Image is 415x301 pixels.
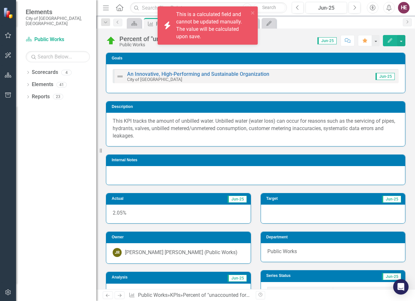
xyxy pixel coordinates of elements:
div: JR [113,248,122,257]
a: Public Works [26,36,90,43]
a: An Innovative, High-Performing and Sustainable Organization [127,71,269,77]
h3: Description [112,105,402,109]
span: Jun-25 [228,196,247,203]
div: 23 [53,94,63,100]
img: On Target [106,36,116,46]
input: Search Below... [26,51,90,62]
span: 2.05% [113,210,126,216]
h3: Goals [112,56,402,60]
h3: Analysis [112,275,172,279]
th: Series [267,287,333,298]
div: 41 [56,82,67,87]
span: Search [262,5,276,10]
h3: Department [266,235,402,239]
th: Value [333,287,398,298]
div: Percent of "unaccounted for" water [119,35,219,42]
span: Public Works [267,248,297,254]
span: Elements [26,8,90,16]
div: 4 [61,70,72,75]
div: [PERSON_NAME] [PERSON_NAME] (Public Works) [125,249,238,256]
h3: Series Status [266,274,341,278]
span: Jun-25 [317,37,337,44]
h3: Owner [112,235,247,239]
small: City of [GEOGRAPHIC_DATA], [GEOGRAPHIC_DATA] [26,16,90,26]
button: close [251,9,255,16]
button: Search [253,3,285,12]
span: Jun-25 [376,73,395,80]
div: Percent of "unaccounted for" water [183,292,262,298]
button: Jun-25 [306,2,347,13]
input: Search ClearPoint... [130,2,287,13]
span: This KPI tracks the amount of unbilled water. Unbilled water (water loss) can occur for reasons s... [113,118,395,139]
div: Jun-25 [308,4,345,12]
img: Not Defined [116,73,124,80]
a: Reports [32,93,50,101]
img: ClearPoint Strategy [3,7,14,19]
h3: Internal Notes [112,158,402,162]
a: Public Works [138,292,168,298]
div: This is a calculated field and cannot be updated manually. The value will be calculated upon save. [176,11,249,40]
button: HE [398,2,410,13]
h3: Target [266,197,316,201]
a: Scorecards [32,69,58,76]
span: Jun-25 [382,273,401,280]
div: Open Intercom Messenger [393,279,409,295]
span: Jun-25 [228,275,247,282]
h3: Actual [112,197,162,201]
div: Public Works [119,42,219,47]
a: Elements [32,81,53,88]
div: » » [129,292,251,299]
small: City of [GEOGRAPHIC_DATA] [127,77,182,82]
a: KPIs [170,292,180,298]
span: Jun-25 [382,196,401,203]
